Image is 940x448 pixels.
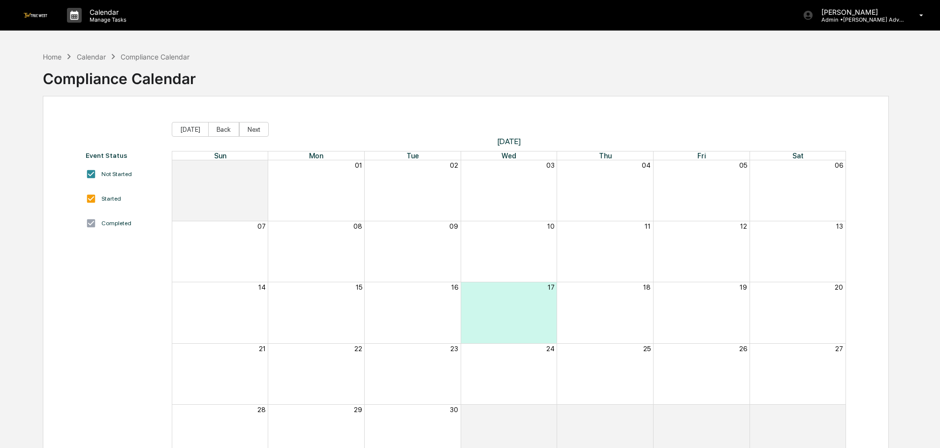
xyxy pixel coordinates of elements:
[501,151,516,160] span: Wed
[258,283,266,291] button: 14
[740,222,747,230] button: 12
[739,161,747,169] button: 05
[355,161,362,169] button: 01
[643,283,651,291] button: 18
[792,151,804,160] span: Sat
[86,151,162,159] div: Event Status
[546,161,555,169] button: 03
[257,406,266,414] button: 28
[645,222,651,230] button: 11
[77,53,106,61] div: Calendar
[739,406,747,414] button: 03
[101,195,121,202] div: Started
[834,406,843,414] button: 04
[740,283,747,291] button: 19
[214,151,226,160] span: Sun
[208,122,239,137] button: Back
[642,406,651,414] button: 02
[450,406,458,414] button: 30
[547,222,555,230] button: 10
[407,151,419,160] span: Tue
[101,171,132,178] div: Not Started
[814,16,905,23] p: Admin • [PERSON_NAME] Advisory Group
[354,406,362,414] button: 29
[642,161,651,169] button: 04
[24,13,47,17] img: logo
[643,345,651,353] button: 25
[739,345,747,353] button: 26
[356,283,362,291] button: 15
[172,122,209,137] button: [DATE]
[697,151,706,160] span: Fri
[450,345,458,353] button: 23
[43,53,62,61] div: Home
[451,283,458,291] button: 16
[548,283,555,291] button: 17
[835,345,843,353] button: 27
[259,161,266,169] button: 31
[836,222,843,230] button: 13
[450,161,458,169] button: 02
[354,345,362,353] button: 22
[43,62,196,88] div: Compliance Calendar
[82,8,131,16] p: Calendar
[814,8,905,16] p: [PERSON_NAME]
[599,151,612,160] span: Thu
[547,406,555,414] button: 01
[546,345,555,353] button: 24
[82,16,131,23] p: Manage Tasks
[239,122,269,137] button: Next
[101,220,131,227] div: Completed
[309,151,323,160] span: Mon
[257,222,266,230] button: 07
[835,161,843,169] button: 06
[259,345,266,353] button: 21
[835,283,843,291] button: 20
[172,137,846,146] span: [DATE]
[353,222,362,230] button: 08
[121,53,189,61] div: Compliance Calendar
[449,222,458,230] button: 09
